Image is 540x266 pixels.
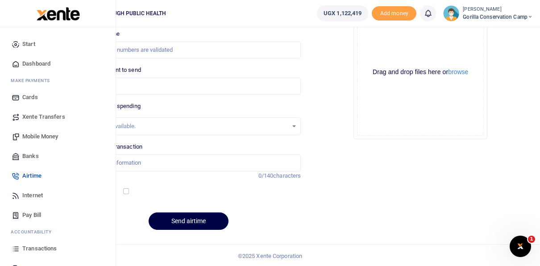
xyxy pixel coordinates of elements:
[353,5,487,139] div: File Uploader
[22,132,58,141] span: Mobile Money
[372,9,416,16] a: Add money
[7,54,108,74] a: Dashboard
[22,171,42,180] span: Airtime
[7,107,108,127] a: Xente Transfers
[448,69,468,75] button: browse
[22,152,39,161] span: Banks
[7,146,108,166] a: Banks
[7,205,108,225] a: Pay Bill
[37,7,80,21] img: logo-large
[36,10,80,17] a: logo-small logo-large logo-large
[443,5,459,21] img: profile-user
[22,211,41,220] span: Pay Bill
[22,191,43,200] span: Internet
[7,239,108,258] a: Transactions
[83,122,288,131] div: No options available.
[273,172,301,179] span: characters
[7,225,108,239] li: Ac
[7,166,108,186] a: Airtime
[324,9,361,18] span: UGX 1,122,419
[76,154,301,171] input: Enter extra information
[317,5,368,21] a: UGX 1,122,419
[463,6,533,13] small: [PERSON_NAME]
[149,212,228,230] button: Send airtime
[22,112,65,121] span: Xente Transfers
[17,229,51,235] span: countability
[357,68,483,76] div: Drag and drop files here or
[372,6,416,21] span: Add money
[7,74,108,87] li: M
[7,127,108,146] a: Mobile Money
[463,13,533,21] span: Gorilla Conservation Camp
[7,34,108,54] a: Start
[258,172,274,179] span: 0/140
[22,40,35,49] span: Start
[528,236,535,243] span: 1
[76,78,301,95] input: UGX
[7,87,108,107] a: Cards
[372,6,416,21] li: Toup your wallet
[7,186,108,205] a: Internet
[22,244,57,253] span: Transactions
[22,59,50,68] span: Dashboard
[22,93,38,102] span: Cards
[510,236,531,257] iframe: Intercom live chat
[443,5,533,21] a: profile-user [PERSON_NAME] Gorilla Conservation Camp
[76,42,301,58] input: MTN & Airtel numbers are validated
[313,5,372,21] li: Wallet ballance
[15,77,50,84] span: ake Payments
